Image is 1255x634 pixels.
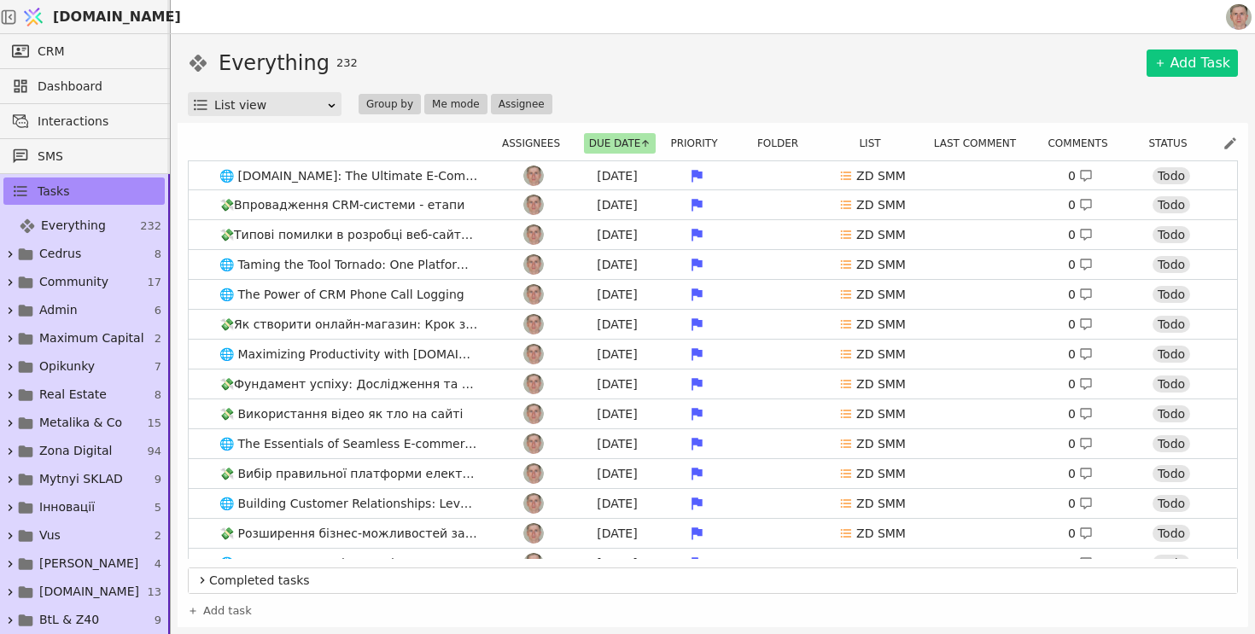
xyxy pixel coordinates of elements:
[856,555,906,573] p: ZD SMM
[219,48,330,79] h1: Everything
[155,555,161,573] span: 4
[39,301,78,319] span: Admin
[39,583,139,601] span: [DOMAIN_NAME]
[213,521,486,546] span: 💸 Розширення бізнес-можливостей за допомогою добре організованої лійки в CRM
[38,148,156,166] span: SMS
[1068,495,1093,513] div: 0
[1147,49,1238,77] a: Add Task
[1068,256,1093,274] div: 0
[523,493,544,514] img: Ро
[752,133,814,154] button: Folder
[523,284,544,305] img: Ро
[1153,196,1190,213] div: Todo
[1068,226,1093,244] div: 0
[1153,226,1190,243] div: Todo
[579,465,656,483] div: [DATE]
[491,94,552,114] button: Assignee
[39,386,107,404] span: Real Estate
[155,358,161,375] span: 7
[832,133,918,154] div: List
[581,133,658,154] div: Due date
[579,555,656,573] div: [DATE]
[579,435,656,453] div: [DATE]
[856,495,906,513] p: ZD SMM
[579,167,656,185] div: [DATE]
[213,193,471,218] span: 💸Впровадження CRM-системи - етапи
[1068,346,1093,364] div: 0
[203,602,252,619] span: Add task
[1153,405,1190,422] div: Todo
[189,190,1237,219] a: 💸Впровадження CRM-системи - етапиРо[DATE]ZD SMM0 Todo
[523,553,544,573] img: Ро
[38,113,156,131] span: Interactions
[523,374,544,394] img: Ро
[424,94,487,114] button: Me mode
[523,195,544,215] img: Ро
[189,161,1237,190] a: 🌐 [DOMAIN_NAME]: The Ultimate E-Commerce Solution - Combining the Best of SaaS and Open-SourceРо[...
[39,526,61,544] span: Vus
[189,220,1237,249] a: 💸Типові помилки в розробці веб-сайту, які потрібно уникатиРо[DATE]ZD SMM0 Todo
[1153,316,1190,333] div: Todo
[856,226,906,244] p: ZD SMM
[856,286,906,304] p: ZD SMM
[579,226,656,244] div: [DATE]
[1153,525,1190,542] div: Todo
[155,246,161,263] span: 8
[1068,196,1093,214] div: 0
[53,7,181,27] span: [DOMAIN_NAME]
[213,223,486,247] span: 💸Типові помилки в розробці веб-сайту, які потрібно уникати
[3,73,165,100] a: Dashboard
[523,433,544,454] img: Ро
[39,414,122,432] span: Metalika & Co
[213,312,486,337] span: 💸Як створити онлайн-магазин: Крок за кроком
[579,346,656,364] div: [DATE]
[523,254,544,275] img: Ро
[39,611,99,629] span: BtL & Z40
[189,459,1237,488] a: 💸 Вибір правильної платформи електронної комерції: план вашого успіху в ІнтернетіРо[DATE]ZD SMM0 ...
[147,415,161,432] span: 15
[579,196,656,214] div: [DATE]
[147,584,161,601] span: 13
[213,491,486,516] span: 🌐 Building Customer Relationships: Leveraging [DOMAIN_NAME]'s CRM Features
[1153,375,1190,393] div: Todo
[856,465,906,483] p: ZD SMM
[523,166,544,186] img: Ро
[39,273,108,291] span: Community
[1068,555,1093,573] div: 0
[579,525,656,543] div: [DATE]
[213,432,486,457] span: 🌐 The Essentials of Seamless E-commerce Integration with [DOMAIN_NAME]
[523,314,544,334] img: Ро
[523,404,544,424] img: Ро
[1153,256,1190,273] div: Todo
[38,78,156,96] span: Dashboard
[155,612,161,629] span: 9
[579,495,656,513] div: [DATE]
[1153,346,1190,363] div: Todo
[155,527,161,544] span: 2
[189,250,1237,279] a: 🌐 Taming the Tool Tornado: One Platform for All Your Business NeedsРо[DATE]ZD SMM0 Todo
[213,402,470,427] span: 💸 Використання відео як тло на сайті
[189,369,1237,398] a: 💸Фундамент успіху: Дослідження та планування для вашого онлайн-магазинуРо[DATE]ZD SMM0 Todo
[39,245,81,263] span: Cedrus
[38,43,65,61] span: CRM
[147,274,161,291] span: 17
[155,499,161,516] span: 5
[3,177,165,205] a: Tasks
[523,224,544,245] img: Ро
[856,167,906,185] p: ZD SMM
[39,329,144,347] span: Maximum Capital
[209,572,1230,590] span: Completed tasks
[359,94,421,114] button: Group by
[213,462,486,486] span: 💸 Вибір правильної платформи електронної комерції: план вашого успіху в Інтернеті
[1153,555,1190,572] div: Todo
[140,218,161,235] span: 232
[1068,435,1093,453] div: 0
[189,340,1237,369] a: 🌐 Maximizing Productivity with [DOMAIN_NAME]'s Task Management ToolsРо[DATE]ZD SMM0 Todo
[189,429,1237,458] a: 🌐 The Essentials of Seamless E-commerce Integration with [DOMAIN_NAME]Ро[DATE]ZD SMM0 Todo
[579,375,656,393] div: [DATE]
[497,133,575,154] button: Assignees
[665,133,733,154] button: Priority
[155,387,161,404] span: 8
[579,405,656,423] div: [DATE]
